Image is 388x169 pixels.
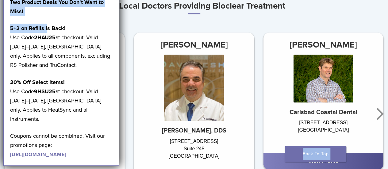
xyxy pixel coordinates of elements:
[263,37,383,52] h3: [PERSON_NAME]
[34,34,56,41] strong: 2HAU25
[134,37,254,52] h3: [PERSON_NAME]
[10,152,66,158] a: [URL][DOMAIN_NAME]
[164,55,224,121] img: Dr. David Eshom
[290,109,357,116] strong: Carlsbad Coastal Dental
[34,88,56,95] strong: 9HSU25
[10,131,113,159] p: Coupons cannot be combined. Visit our promotions page:
[293,55,353,102] img: Dr. Michael Thylin
[373,95,385,132] button: Next
[134,138,254,165] div: [STREET_ADDRESS] Suite 245 [GEOGRAPHIC_DATA]
[10,24,113,70] p: Use Code at checkout. Valid [DATE]–[DATE], [GEOGRAPHIC_DATA] only. Applies to all components, exc...
[263,119,383,147] div: [STREET_ADDRESS] [GEOGRAPHIC_DATA]
[162,127,226,134] strong: [PERSON_NAME], DDS
[285,146,346,162] a: Back To Top
[10,78,113,124] p: Use Code at checkout. Valid [DATE]–[DATE], [GEOGRAPHIC_DATA] only. Applies to HeatSync and all in...
[10,79,65,86] strong: 20% Off Select Items!
[10,25,66,32] strong: 5+2 on Refills is Back!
